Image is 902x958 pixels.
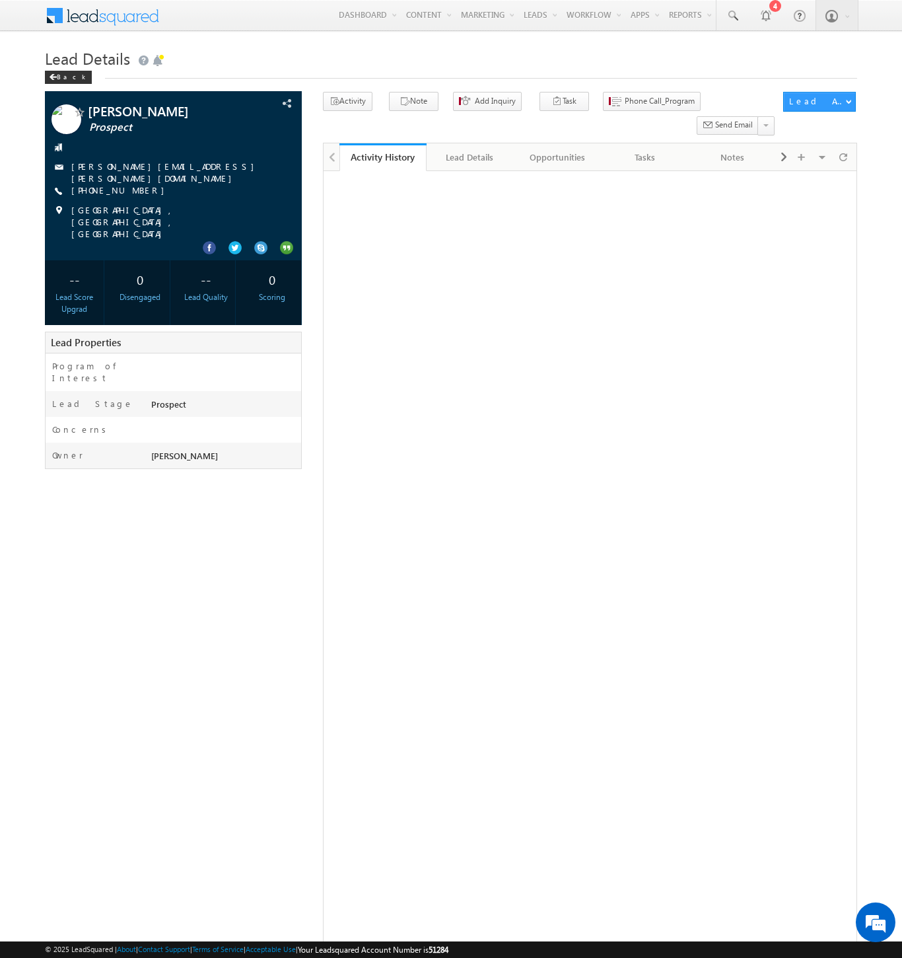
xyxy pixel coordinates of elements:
label: Owner [52,449,83,461]
img: Profile photo [52,104,81,139]
label: Lead Stage [52,398,133,410]
div: Lead Quality [180,291,232,303]
div: Lead Actions [789,95,845,107]
div: Activity History [349,151,417,163]
button: Phone Call_Program [603,92,701,111]
span: [PHONE_NUMBER] [71,184,171,198]
span: [GEOGRAPHIC_DATA], [GEOGRAPHIC_DATA], [GEOGRAPHIC_DATA] [71,204,278,240]
a: About [117,945,136,953]
span: [PERSON_NAME] [151,450,218,461]
span: Your Leadsquared Account Number is [298,945,448,955]
label: Program of Interest [52,360,138,384]
span: Add Inquiry [475,95,516,107]
div: Disengaged [114,291,166,303]
a: Tasks [602,143,689,171]
button: Send Email [697,116,759,135]
a: Activity History [339,143,427,171]
div: Prospect [148,398,301,416]
button: Lead Actions [783,92,856,112]
a: Opportunities [514,143,602,171]
div: Tasks [612,149,677,165]
a: Lead Details [427,143,514,171]
div: Notes [699,149,764,165]
span: 51284 [429,945,448,955]
span: Phone Call_Program [625,95,695,107]
div: 0 [114,267,166,291]
div: -- [180,267,232,291]
a: [PERSON_NAME][EMAIL_ADDRESS][PERSON_NAME][DOMAIN_NAME] [71,161,261,184]
label: Concerns [52,424,111,435]
span: Lead Properties [51,336,121,349]
span: © 2025 LeadSquared | | | | | [45,943,448,956]
div: Opportunities [525,149,590,165]
button: Task [539,92,589,111]
a: Back [45,70,98,81]
div: Back [45,71,92,84]
a: Contact Support [138,945,190,953]
button: Activity [323,92,372,111]
div: Lead Details [437,149,502,165]
a: Terms of Service [192,945,244,953]
div: 0 [246,267,298,291]
span: Prospect [89,121,248,134]
span: [PERSON_NAME] [88,104,246,118]
div: -- [48,267,100,291]
a: Acceptable Use [246,945,296,953]
a: Notes [689,143,776,171]
button: Note [389,92,438,111]
div: Lead Score Upgrad [48,291,100,315]
button: Add Inquiry [453,92,522,111]
div: Scoring [246,291,298,303]
span: Send Email [715,119,753,131]
span: Lead Details [45,48,130,69]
